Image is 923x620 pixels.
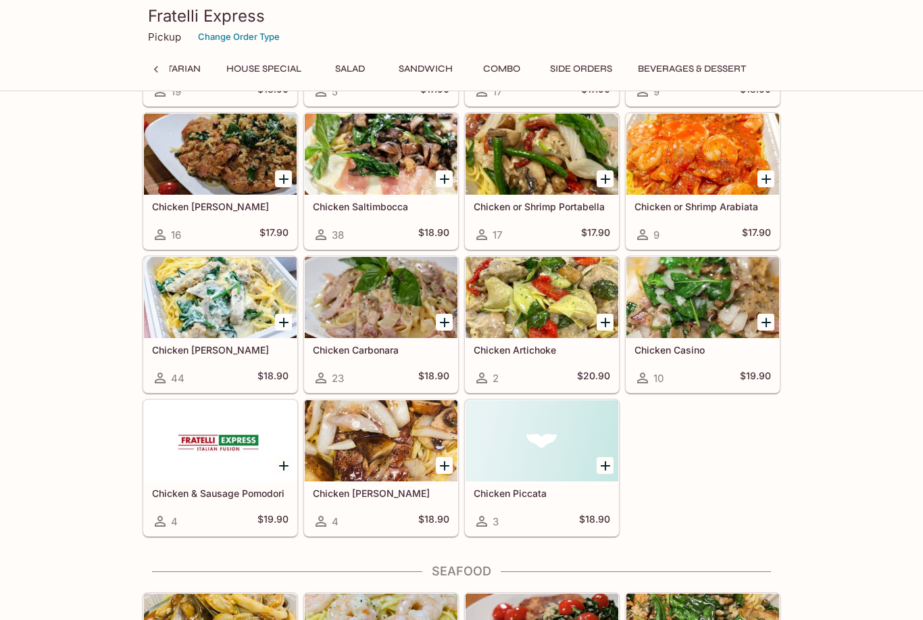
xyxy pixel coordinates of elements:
h5: Chicken Casino [634,344,771,356]
h5: $20.90 [577,370,610,386]
button: Add Chicken Saltimbocca [436,170,453,187]
div: Chicken Bruno [305,400,457,481]
h5: Chicken [PERSON_NAME] [152,344,289,356]
span: 38 [332,229,344,241]
button: House Special [219,59,309,78]
span: 23 [332,372,344,385]
h5: Chicken or Shrimp Portabella [474,201,610,212]
button: Beverages & Dessert [630,59,753,78]
button: Side Orders [543,59,620,78]
button: Change Order Type [192,26,286,47]
div: Chicken or Shrimp Portabella [466,114,618,195]
button: Add Chicken Alfredo [275,314,292,331]
div: Chicken Saltimbocca [305,114,457,195]
a: Chicken Casino10$19.90 [626,256,780,393]
h5: Chicken or Shrimp Arabiata [634,201,771,212]
span: 5 [332,85,338,98]
button: Add Chicken Carbonara [436,314,453,331]
h5: $19.90 [257,513,289,529]
h5: $17.90 [420,83,449,99]
p: Pickup [148,30,181,43]
a: Chicken Saltimbocca38$18.90 [304,113,458,249]
div: Chicken Artichoke [466,257,618,338]
span: 17 [493,229,502,241]
a: Chicken or Shrimp Portabella17$17.90 [465,113,619,249]
h5: $18.90 [579,513,610,529]
span: 44 [171,372,184,385]
button: Add Chicken & Sausage Pomodori [275,457,292,474]
div: Chicken Piccata [466,400,618,481]
span: 9 [653,229,659,241]
h5: Chicken & Sausage Pomodori [152,487,289,499]
h5: $18.90 [257,370,289,386]
div: Chicken Casino [626,257,779,338]
button: Add Chicken Piccata [597,457,614,474]
h5: $17.90 [259,226,289,243]
a: Chicken [PERSON_NAME]4$18.90 [304,400,458,536]
h5: Chicken [PERSON_NAME] [313,487,449,499]
a: Chicken [PERSON_NAME]16$17.90 [143,113,297,249]
a: Chicken Artichoke2$20.90 [465,256,619,393]
button: Vegetarian [134,59,208,78]
span: 3 [493,515,499,528]
span: 4 [171,515,178,528]
h5: $18.90 [418,370,449,386]
div: Chicken Carbonara [305,257,457,338]
a: Chicken [PERSON_NAME]44$18.90 [143,256,297,393]
div: Chicken Basilio [144,114,297,195]
h5: $18.90 [418,226,449,243]
button: Add Chicken Basilio [275,170,292,187]
button: Add Chicken Artichoke [597,314,614,331]
button: Combo [471,59,532,78]
a: Chicken & Sausage Pomodori4$19.90 [143,400,297,536]
a: Chicken Piccata3$18.90 [465,400,619,536]
h5: $17.90 [581,83,610,99]
h5: Chicken Piccata [474,487,610,499]
span: 4 [332,515,339,528]
span: 19 [171,85,181,98]
span: 17 [493,85,502,98]
button: Add Chicken or Shrimp Arabiata [757,170,774,187]
button: Add Chicken Bruno [436,457,453,474]
h5: $19.90 [740,370,771,386]
h5: Chicken Artichoke [474,344,610,356]
h3: Fratelli Express [148,5,775,26]
div: Chicken & Sausage Pomodori [144,400,297,481]
button: Salad [320,59,380,78]
a: Chicken Carbonara23$18.90 [304,256,458,393]
a: Chicken or Shrimp Arabiata9$17.90 [626,113,780,249]
div: Chicken or Shrimp Arabiata [626,114,779,195]
div: Chicken Alfredo [144,257,297,338]
button: Add Chicken Casino [757,314,774,331]
h5: $17.90 [581,226,610,243]
span: 9 [653,85,659,98]
h5: $17.90 [742,226,771,243]
h5: $18.90 [740,83,771,99]
h5: Chicken [PERSON_NAME] [152,201,289,212]
h5: Chicken Saltimbocca [313,201,449,212]
button: Sandwich [391,59,460,78]
h4: Seafood [143,564,780,579]
button: Add Chicken or Shrimp Portabella [597,170,614,187]
h5: $18.90 [418,513,449,529]
span: 2 [493,372,499,385]
span: 16 [171,229,181,241]
h5: $18.90 [257,83,289,99]
h5: Chicken Carbonara [313,344,449,356]
span: 10 [653,372,664,385]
